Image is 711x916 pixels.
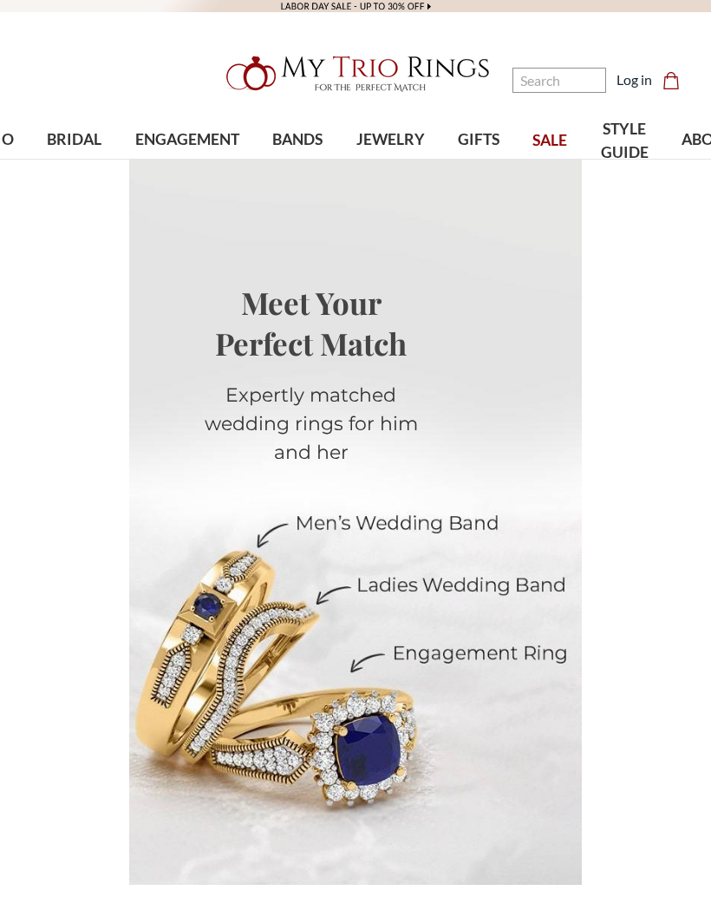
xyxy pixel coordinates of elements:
[289,168,306,170] button: submenu toggle
[662,69,690,90] a: Cart with 0 items
[441,112,516,168] a: GIFTS
[458,128,499,151] span: GIFTS
[512,68,606,93] input: Search
[206,46,505,101] a: My Trio Rings
[356,128,425,151] span: JEWELRY
[217,46,494,101] img: My Trio Rings
[129,282,494,363] h1: Meet Your Perfect Match
[272,128,323,151] span: BANDS
[179,168,196,170] button: submenu toggle
[616,69,652,90] a: Log in
[662,72,680,89] svg: cart.cart_preview
[119,112,256,168] a: ENGAGEMENT
[339,112,440,168] a: JEWELRY
[256,112,339,168] a: BANDS
[135,128,239,151] span: ENGAGEMENT
[66,168,83,170] button: submenu toggle
[470,168,487,170] button: submenu toggle
[382,168,399,170] button: submenu toggle
[516,113,584,169] a: SALE
[30,112,118,168] a: BRIDAL
[205,383,418,464] span: Expertly matched wedding rings for him and her
[47,128,101,151] span: BRIDAL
